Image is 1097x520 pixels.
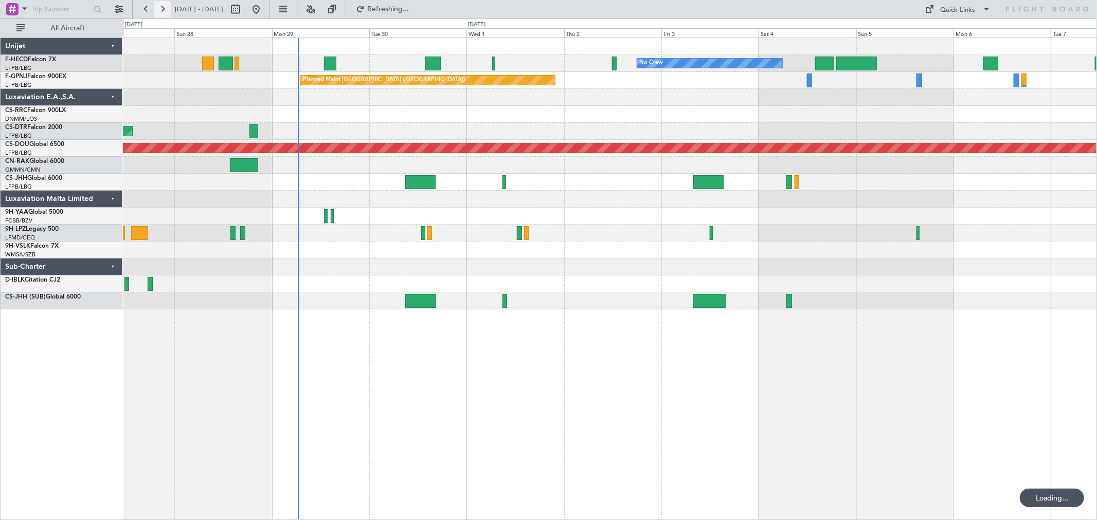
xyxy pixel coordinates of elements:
a: LFPB/LBG [5,132,32,140]
button: Quick Links [920,1,996,17]
div: Planned Maint [GEOGRAPHIC_DATA] ([GEOGRAPHIC_DATA]) [303,72,465,88]
span: F-GPNJ [5,73,27,80]
div: Sun 5 [856,28,954,38]
span: CS-DOU [5,141,29,147]
span: 9H-LPZ [5,226,26,232]
div: Sat 4 [759,28,856,38]
a: LFPB/LBG [5,149,32,157]
a: CS-JHH (SUB)Global 6000 [5,294,81,300]
a: FCBB/BZV [5,217,32,225]
a: D-IBLKCitation CJ2 [5,277,60,283]
span: CS-JHH [5,175,27,181]
a: F-GPNJFalcon 900EX [5,73,66,80]
a: 9H-VSLKFalcon 7X [5,243,59,249]
div: Sun 28 [174,28,272,38]
div: [DATE] [125,21,142,29]
a: F-HECDFalcon 7X [5,57,56,63]
span: F-HECD [5,57,28,63]
button: Refreshing... [351,1,413,17]
div: Tue 30 [369,28,466,38]
span: CS-JHH (SUB) [5,294,46,300]
span: 9H-YAA [5,209,28,215]
div: No Crew [640,55,663,71]
a: CS-DOUGlobal 6500 [5,141,64,147]
div: Loading... [1020,489,1084,507]
a: GMMN/CMN [5,166,41,174]
span: CN-RAK [5,158,29,164]
a: 9H-YAAGlobal 5000 [5,209,63,215]
button: All Aircraft [11,20,112,36]
div: Quick Links [941,5,976,15]
div: Mon 6 [954,28,1051,38]
div: Sat 27 [77,28,174,38]
input: Trip Number [31,2,91,17]
a: CS-JHHGlobal 6000 [5,175,62,181]
a: LFMD/CEQ [5,234,35,242]
span: CS-DTR [5,124,27,131]
span: [DATE] - [DATE] [175,5,223,14]
a: LFPB/LBG [5,81,32,89]
div: Thu 2 [564,28,661,38]
span: D-IBLK [5,277,25,283]
div: Fri 3 [661,28,759,38]
a: LFPB/LBG [5,183,32,191]
span: 9H-VSLK [5,243,30,249]
span: Refreshing... [367,6,410,13]
div: Mon 29 [272,28,369,38]
div: [DATE] [468,21,485,29]
a: 9H-LPZLegacy 500 [5,226,59,232]
span: CS-RRC [5,107,27,114]
a: CS-RRCFalcon 900LX [5,107,66,114]
a: WMSA/SZB [5,251,35,258]
a: LFPB/LBG [5,64,32,72]
div: Wed 1 [466,28,564,38]
a: CN-RAKGlobal 6000 [5,158,64,164]
span: All Aircraft [27,25,109,32]
a: DNMM/LOS [5,115,37,123]
a: CS-DTRFalcon 2000 [5,124,62,131]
